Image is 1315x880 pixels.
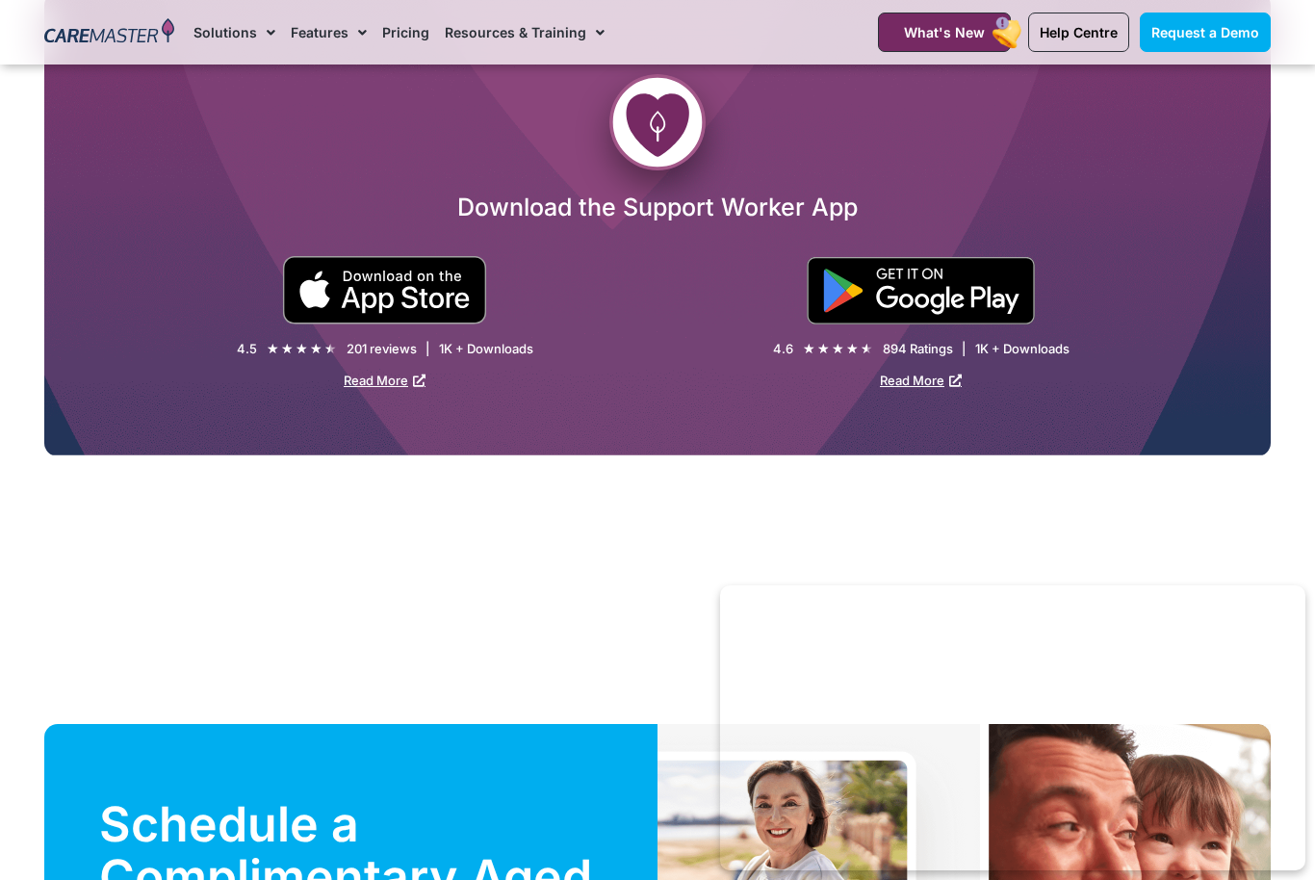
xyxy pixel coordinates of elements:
[267,339,337,359] div: 4.5/5
[1040,24,1118,40] span: Help Centre
[281,339,294,359] i: ★
[807,257,1035,324] img: "Get is on" Black Google play button.
[773,341,793,357] div: 4.6
[803,339,815,359] i: ★
[344,373,425,388] a: Read More
[861,339,873,359] i: ★
[878,13,1011,52] a: What's New
[846,339,859,359] i: ★
[803,339,873,359] div: 4.6/5
[832,339,844,359] i: ★
[1028,13,1129,52] a: Help Centre
[44,18,174,47] img: CareMaster Logo
[817,339,830,359] i: ★
[904,24,985,40] span: What's New
[720,585,1305,870] iframe: Popup CTA
[44,192,1271,222] h2: Download the Support Worker App
[296,339,308,359] i: ★
[282,256,487,324] img: small black download on the apple app store button.
[267,339,279,359] i: ★
[237,341,257,357] div: 4.5
[347,341,533,357] div: 201 reviews | 1K + Downloads
[1151,24,1259,40] span: Request a Demo
[1140,13,1271,52] a: Request a Demo
[880,373,962,388] a: Read More
[883,341,1070,357] div: 894 Ratings | 1K + Downloads
[324,339,337,359] i: ★
[310,339,322,359] i: ★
